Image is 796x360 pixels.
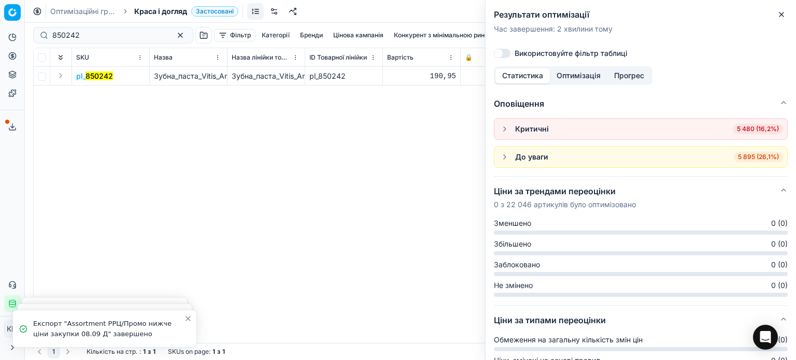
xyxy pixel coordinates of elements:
[232,71,301,81] div: Зубна_паста_Vitis_Anticaries_100_мл_
[495,68,550,83] button: Статистика
[753,325,778,350] div: Open Intercom Messenger
[76,71,113,81] span: pl_
[607,68,651,83] button: Прогрес
[494,8,788,21] h2: Результати оптимізації
[309,71,378,81] div: pl_850242
[494,218,531,228] span: Зменшено
[232,53,290,62] span: Назва лінійки товарів
[76,71,113,81] button: pl_850242
[87,348,155,356] div: :
[494,118,788,176] div: Оповіщення
[134,6,238,17] span: Краса і доглядЗастосовані
[52,30,166,40] input: Пошук по SKU або назві
[54,51,67,64] button: Expand all
[515,50,628,57] label: Використовуйте фільтр таблиці
[494,24,788,34] p: Час завершення : 2 хвилини тому
[33,345,46,358] button: Go to previous page
[182,312,194,325] button: Close toast
[5,321,20,337] span: КM
[515,124,549,134] div: Критичні
[87,348,137,356] span: Кількість на стр.
[494,280,533,291] span: Не змінено
[465,53,473,62] span: 🔒
[54,69,67,82] button: Expand
[214,29,255,41] button: Фільтр
[771,335,788,345] span: 0 (0)
[154,53,173,62] span: Назва
[168,348,210,356] span: SKUs on page :
[50,6,117,17] a: Оптимізаційні групи
[494,239,531,249] span: Збільшено
[733,124,783,134] span: 5 480 (16,2%)
[258,29,294,41] button: Категорії
[494,218,788,305] div: Ціни за трендами переоцінки0 з 22 046 артикулів було оптимізовано
[134,6,187,17] span: Краса і догляд
[771,239,788,249] span: 0 (0)
[143,348,146,356] strong: 1
[494,185,636,197] h5: Ціни за трендами переоцінки
[494,199,636,210] p: 0 з 22 046 артикулів було оптимізовано
[191,6,238,17] span: Застосовані
[494,306,788,335] button: Ціни за типами переоцінки
[154,71,283,80] span: Зубна_паста_Vitis_Anticaries_100_мл_
[771,260,788,270] span: 0 (0)
[550,68,607,83] button: Оптимізація
[212,348,215,356] strong: 1
[494,335,643,345] span: Обмеження на загальну кількість змін цін
[734,152,783,162] span: 5 895 (26,1%)
[387,53,414,62] span: Вартість
[309,53,367,62] span: ID Товарної лінійки
[387,71,456,81] div: 190,95
[33,345,74,358] nav: pagination
[771,280,788,291] span: 0 (0)
[50,6,238,17] nav: breadcrumb
[217,348,220,356] strong: з
[771,218,788,228] span: 0 (0)
[222,348,225,356] strong: 1
[390,29,528,41] button: Конкурент з мінімальною ринковою ціною
[76,53,89,62] span: SKU
[86,71,113,80] mark: 850242
[33,319,184,339] div: Експорт "Assortment РРЦ/Промо нижче ціни закупки 08.09 Д" завершено
[4,321,21,337] button: КM
[329,29,388,41] button: Цінова кампанія
[148,348,151,356] strong: з
[62,345,74,358] button: Go to next page
[494,177,788,218] button: Ціни за трендами переоцінки0 з 22 046 артикулів було оптимізовано
[515,152,548,162] div: До уваги
[48,345,60,358] button: 1
[153,348,155,356] strong: 1
[296,29,327,41] button: Бренди
[494,260,540,270] span: Заблоковано
[494,89,788,118] button: Оповіщення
